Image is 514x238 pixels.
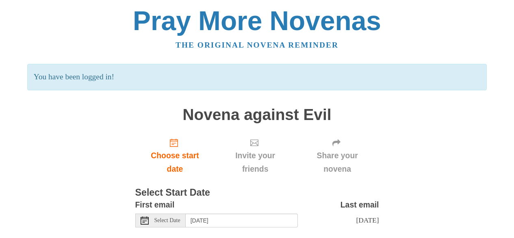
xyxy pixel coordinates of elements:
[135,131,215,180] a: Choose start date
[135,106,379,124] h1: Novena against Evil
[215,131,295,180] div: Click "Next" to confirm your start date first.
[356,216,379,224] span: [DATE]
[176,41,338,49] a: The original novena reminder
[27,64,487,90] p: You have been logged in!
[154,218,180,223] span: Select Date
[135,198,175,212] label: First email
[143,149,207,176] span: Choose start date
[135,188,379,198] h3: Select Start Date
[223,149,287,176] span: Invite your friends
[304,149,371,176] span: Share your novena
[296,131,379,180] div: Click "Next" to confirm your start date first.
[133,6,381,36] a: Pray More Novenas
[340,198,379,212] label: Last email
